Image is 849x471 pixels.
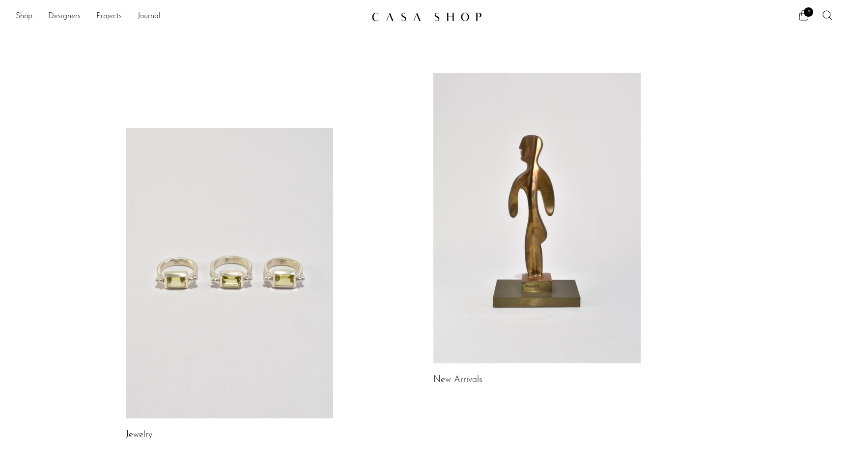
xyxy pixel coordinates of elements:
[138,10,161,23] a: Journal
[48,10,81,23] a: Designers
[16,8,364,25] nav: Desktop navigation
[804,7,813,17] span: 2
[433,376,482,384] a: New Arrivals
[126,431,152,440] a: Jewelry
[96,10,122,23] a: Projects
[16,10,32,23] a: Shop
[16,8,364,25] ul: NEW HEADER MENU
